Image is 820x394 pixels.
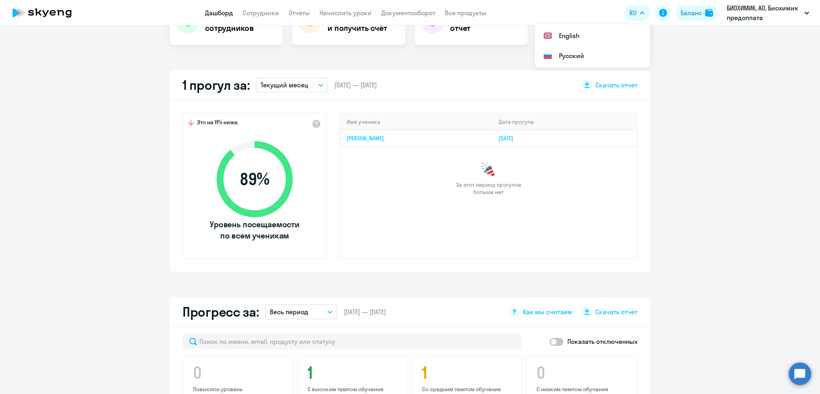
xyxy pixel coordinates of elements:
span: [DATE] — [DATE] [334,81,377,89]
p: Весь период [270,307,308,317]
a: [DATE] [498,135,520,142]
h4: 1 [422,363,515,382]
h2: 1 прогул за: [183,77,249,93]
img: English [543,31,553,40]
a: Сотрудники [243,9,279,17]
span: За этот период прогулов больше нет [455,181,522,196]
span: Скачать отчет [595,81,637,89]
p: Показать отключенных [567,337,637,346]
th: Дата прогула [492,114,637,130]
p: Текущий месяц [261,80,308,90]
button: Весь период [265,304,337,319]
span: 89 % [209,170,301,189]
ul: RU [535,24,650,67]
p: Со средним темпом обучения [422,386,515,393]
img: balance [705,9,713,17]
h2: Прогресс за: [183,304,259,320]
span: Как мы считаем [523,307,572,316]
img: Русский [543,51,553,61]
th: Имя ученика [340,114,492,130]
div: Баланс [681,8,702,18]
button: Текущий месяц [256,77,328,93]
span: Уровень посещаемости по всем ученикам [209,219,301,241]
a: Отчеты [289,9,310,17]
a: Все продукты [445,9,486,17]
input: Поиск по имени, email, продукту или статусу [183,333,521,350]
h4: 1 [307,363,400,382]
a: Начислить уроки [320,9,372,17]
button: RU [624,5,650,21]
button: БИОХИМИК, АО, Биохимик предоплата [723,3,813,22]
a: Дашборд [205,9,233,17]
span: Скачать отчет [595,307,637,316]
img: congrats [480,162,496,178]
span: [DATE] — [DATE] [344,307,386,316]
span: RU [629,8,637,18]
p: С высоким темпом обучения [307,386,400,393]
button: Балансbalance [676,5,718,21]
a: Документооборот [381,9,435,17]
a: [PERSON_NAME] [347,135,384,142]
span: Это на 11% ниже, [197,119,239,128]
p: БИОХИМИК, АО, Биохимик предоплата [727,3,801,22]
